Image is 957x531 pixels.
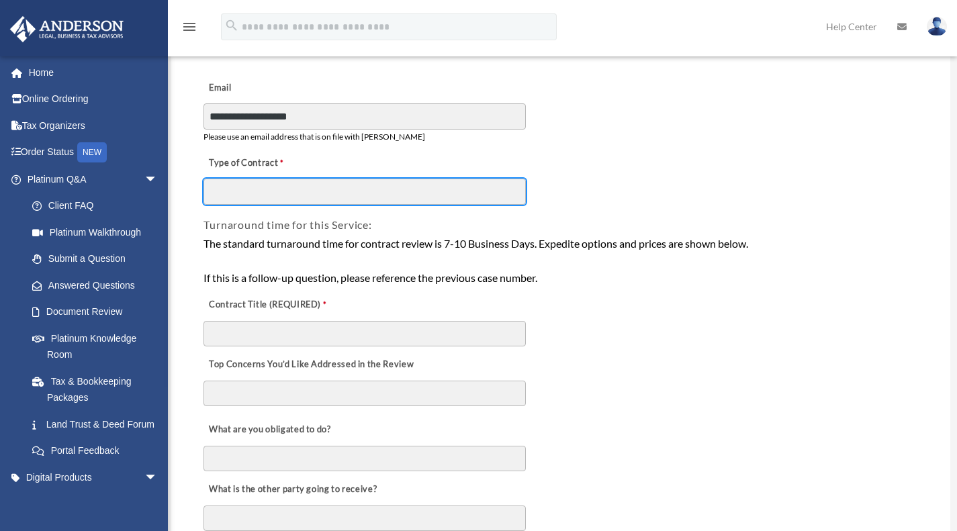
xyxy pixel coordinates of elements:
[6,16,128,42] img: Anderson Advisors Platinum Portal
[927,17,947,36] img: User Pic
[9,139,178,166] a: Order StatusNEW
[19,272,178,299] a: Answered Questions
[224,18,239,33] i: search
[19,368,178,411] a: Tax & Bookkeeping Packages
[181,23,197,35] a: menu
[203,420,338,439] label: What are you obligated to do?
[19,438,178,465] a: Portal Feedback
[9,112,178,139] a: Tax Organizers
[19,325,178,368] a: Platinum Knowledge Room
[203,79,338,97] label: Email
[203,154,338,173] label: Type of Contract
[19,219,178,246] a: Platinum Walkthrough
[203,480,380,499] label: What is the other party going to receive?
[203,218,371,231] span: Turnaround time for this Service:
[203,235,917,287] div: The standard turnaround time for contract review is 7-10 Business Days. Expedite options and pric...
[9,464,178,491] a: Digital Productsarrow_drop_down
[19,299,171,326] a: Document Review
[19,246,178,273] a: Submit a Question
[77,142,107,162] div: NEW
[144,464,171,491] span: arrow_drop_down
[9,166,178,193] a: Platinum Q&Aarrow_drop_down
[181,19,197,35] i: menu
[19,411,178,438] a: Land Trust & Deed Forum
[19,193,178,220] a: Client FAQ
[203,296,338,315] label: Contract Title (REQUIRED)
[203,132,425,142] span: Please use an email address that is on file with [PERSON_NAME]
[9,86,178,113] a: Online Ordering
[144,166,171,193] span: arrow_drop_down
[9,59,178,86] a: Home
[203,356,417,375] label: Top Concerns You’d Like Addressed in the Review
